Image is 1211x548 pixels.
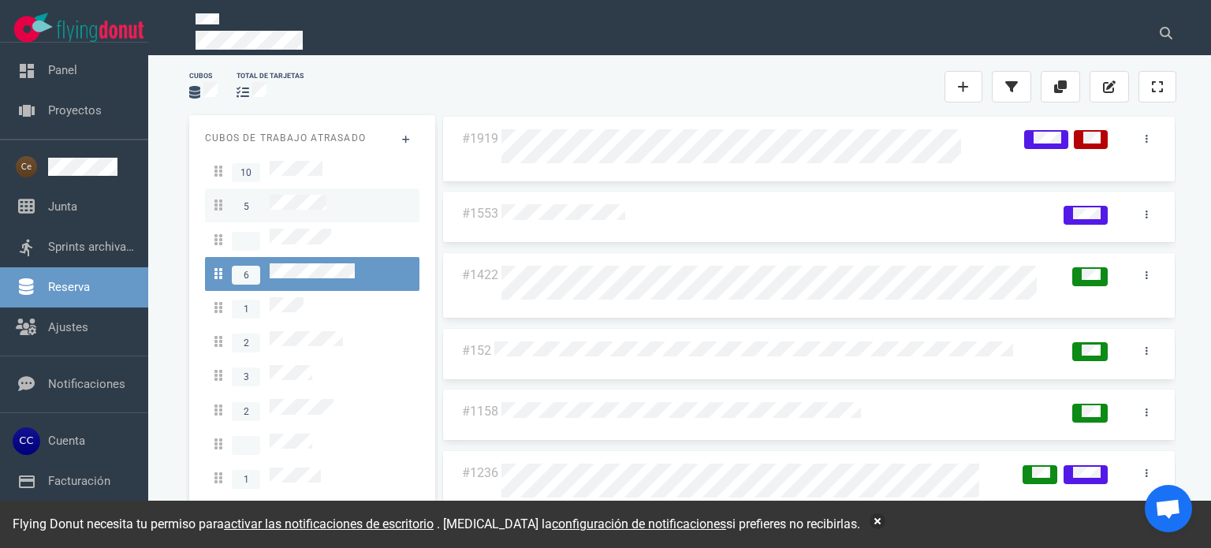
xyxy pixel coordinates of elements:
font: Cubos [189,72,212,80]
a: #1158 [462,404,498,419]
a: #1422 [462,267,498,282]
font: 1 [244,304,249,315]
a: Facturación [48,474,110,488]
a: Reserva [48,280,90,294]
a: 6 [205,257,419,291]
font: 2 [244,337,249,349]
a: 1 [205,291,419,325]
a: 5 [205,188,419,222]
font: . [MEDICAL_DATA] la [437,516,552,531]
a: Proyectos [48,103,102,117]
font: 3 [244,371,249,382]
font: 5 [244,201,249,212]
font: Flying Donut necesita tu permiso para [13,516,224,531]
a: configuración de notificaciones [552,516,726,531]
a: 3 [205,359,419,393]
font: 10 [240,167,252,178]
a: 2 [205,393,419,427]
a: Ajustes [48,320,88,334]
font: activar las notificaciones de escritorio [224,516,434,531]
div: Chat abierto [1145,485,1192,532]
a: 2 [205,325,419,359]
a: Junta [48,199,77,214]
font: 2 [244,406,249,417]
a: #1236 [462,465,498,480]
a: Panel [48,63,77,77]
font: total de tarjetas [237,72,304,80]
a: 1 [205,461,419,495]
a: #1553 [462,206,498,221]
font: si prefieres no recibirlas. [726,516,860,531]
img: Logotipo de texto de Flying Donut [57,21,143,42]
a: #1919 [462,131,498,146]
font: 1 [244,474,249,485]
a: #152 [462,343,491,358]
a: 10 [205,155,419,188]
font: Cubos de trabajo atrasado [205,132,366,144]
a: Sprints archivados [48,240,146,254]
font: 6 [244,270,249,281]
